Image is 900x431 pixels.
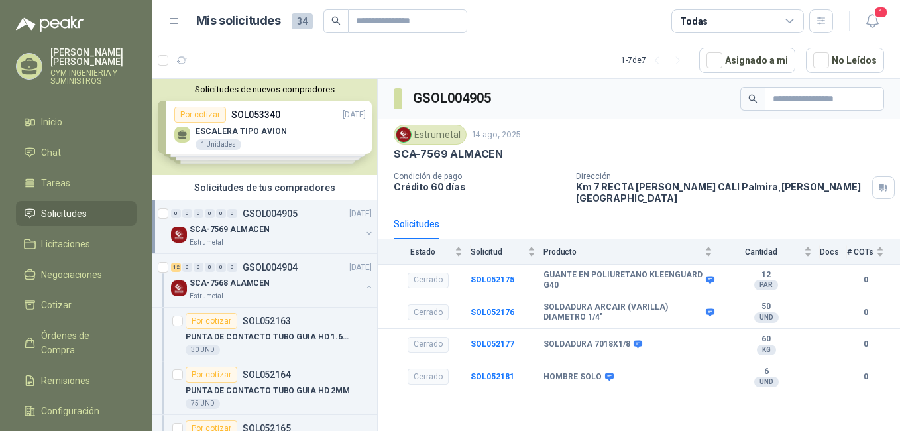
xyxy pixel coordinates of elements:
span: search [331,16,341,25]
p: [DATE] [349,261,372,274]
th: Cantidad [720,239,820,264]
span: Órdenes de Compra [41,328,124,357]
span: Inicio [41,115,62,129]
div: 75 UND [186,399,220,409]
div: PAR [754,280,778,290]
a: Licitaciones [16,231,137,257]
b: 6 [720,367,812,377]
p: CYM INGENIERIA Y SUMINISTROS [50,69,137,85]
th: Docs [820,239,847,264]
div: 0 [194,209,203,218]
span: Solicitud [471,247,525,257]
b: 60 [720,334,812,345]
b: 50 [720,302,812,312]
th: Producto [543,239,720,264]
div: 0 [227,209,237,218]
span: search [748,94,758,103]
div: Por cotizar [186,367,237,383]
p: [DATE] [349,208,372,220]
button: Asignado a mi [699,48,795,73]
button: Solicitudes de nuevos compradores [158,84,372,94]
span: Chat [41,145,61,160]
th: Solicitud [471,239,543,264]
p: Crédito 60 días [394,181,565,192]
div: Todas [680,14,708,29]
th: # COTs [847,239,900,264]
b: 0 [847,338,884,351]
div: Solicitudes [394,217,439,231]
span: Estado [394,247,452,257]
div: 0 [194,263,203,272]
div: 1 - 7 de 7 [621,50,689,71]
p: SCA-7568 ALAMCEN [190,277,270,290]
a: SOL052175 [471,275,514,284]
p: GSOL004905 [243,209,298,218]
th: Estado [378,239,471,264]
p: Condición de pago [394,172,565,181]
a: Inicio [16,109,137,135]
span: 34 [292,13,313,29]
div: Solicitudes de nuevos compradoresPor cotizarSOL053340[DATE] ESCALERA TIPO AVION1 UnidadesPor coti... [152,79,377,175]
a: SOL052177 [471,339,514,349]
b: GUANTE EN POLIURETANO KLEENGUARD G40 [543,270,703,290]
div: UND [754,312,779,323]
a: Solicitudes [16,201,137,226]
a: Configuración [16,399,137,424]
a: Por cotizarSOL052164PUNTA DE CONTACTO TUBO GUIA HD 2MM75 UND [152,361,377,415]
p: 14 ago, 2025 [472,129,521,141]
div: Cerrado [408,337,449,353]
img: Company Logo [396,127,411,142]
a: Negociaciones [16,262,137,287]
p: PUNTA DE CONTACTO TUBO GUIA HD 1.6MM [186,331,351,343]
b: 0 [847,371,884,383]
b: 0 [847,274,884,286]
img: Company Logo [171,227,187,243]
p: SCA-7569 ALMACEN [190,223,270,236]
div: 0 [205,209,215,218]
p: Dirección [576,172,867,181]
span: Tareas [41,176,70,190]
div: 0 [171,209,181,218]
b: SOLDADURA ARCAIR (VARILLA) DIAMETRO 1/4" [543,302,703,323]
a: Por cotizarSOL052163PUNTA DE CONTACTO TUBO GUIA HD 1.6MM30 UND [152,308,377,361]
span: # COTs [847,247,873,257]
p: Km 7 RECTA [PERSON_NAME] CALI Palmira , [PERSON_NAME][GEOGRAPHIC_DATA] [576,181,867,204]
span: Cotizar [41,298,72,312]
p: Estrumetal [190,237,223,248]
span: Remisiones [41,373,90,388]
p: SCA-7569 ALMACEN [394,147,503,161]
a: Tareas [16,170,137,196]
a: Cotizar [16,292,137,318]
span: Cantidad [720,247,801,257]
div: 30 UND [186,345,220,355]
a: Órdenes de Compra [16,323,137,363]
div: 0 [216,263,226,272]
b: HOMBRE SOLO [543,372,602,383]
a: Remisiones [16,368,137,393]
div: Cerrado [408,369,449,385]
div: 0 [205,263,215,272]
div: Cerrado [408,304,449,320]
b: SOL052181 [471,372,514,381]
a: Chat [16,140,137,165]
img: Logo peakr [16,16,84,32]
button: No Leídos [806,48,884,73]
div: Estrumetal [394,125,467,145]
b: 0 [847,306,884,319]
div: KG [757,345,776,355]
div: 0 [182,209,192,218]
p: GSOL004904 [243,263,298,272]
div: 0 [182,263,192,272]
p: PUNTA DE CONTACTO TUBO GUIA HD 2MM [186,385,350,397]
button: 1 [860,9,884,33]
span: 1 [873,6,888,19]
p: SOL052164 [243,370,291,379]
span: Producto [543,247,702,257]
a: SOL052176 [471,308,514,317]
div: 12 [171,263,181,272]
p: Estrumetal [190,291,223,302]
div: Solicitudes de tus compradores [152,175,377,200]
p: [PERSON_NAME] [PERSON_NAME] [50,48,137,66]
img: Company Logo [171,280,187,296]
